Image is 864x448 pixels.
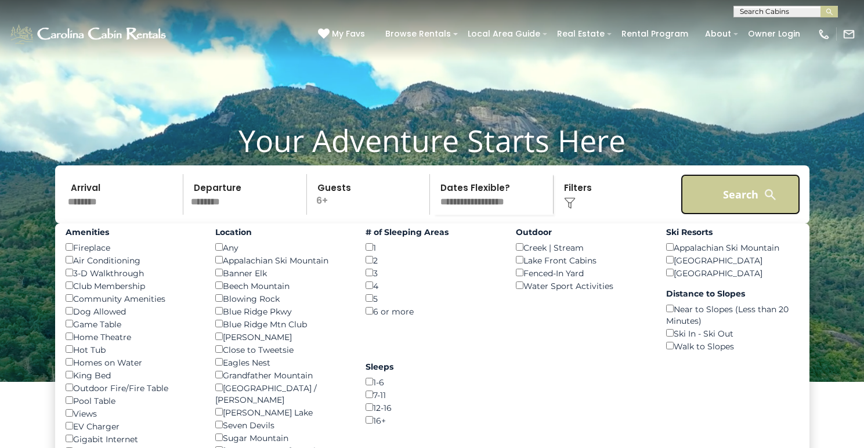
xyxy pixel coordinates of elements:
div: Community Amenities [66,292,198,305]
a: Browse Rentals [379,25,457,43]
div: Any [215,241,348,254]
div: Blowing Rock [215,292,348,305]
img: phone-regular-white.png [818,28,830,41]
div: Beech Mountain [215,279,348,292]
label: Sleeps [366,361,498,373]
div: 12-16 [366,401,498,414]
div: Near to Slopes (Less than 20 Minutes) [666,302,799,327]
div: Banner Elk [215,266,348,279]
img: White-1-1-2.png [9,23,169,46]
div: Homes on Water [66,356,198,368]
div: Game Table [66,317,198,330]
div: [GEOGRAPHIC_DATA] / [PERSON_NAME] [215,381,348,406]
div: Sugar Mountain [215,431,348,444]
div: Grandfather Mountain [215,368,348,381]
label: Location [215,226,348,238]
div: Ski In - Ski Out [666,327,799,339]
div: Club Membership [66,279,198,292]
div: Fenced-In Yard [516,266,649,279]
div: 16+ [366,414,498,427]
div: 6 or more [366,305,498,317]
div: 7-11 [366,388,498,401]
div: Seven Devils [215,418,348,431]
div: EV Charger [66,420,198,432]
div: Lake Front Cabins [516,254,649,266]
div: 2 [366,254,498,266]
div: King Bed [66,368,198,381]
label: Amenities [66,226,198,238]
div: Blue Ridge Pkwy [215,305,348,317]
div: Gigabit Internet [66,432,198,445]
img: mail-regular-white.png [843,28,855,41]
div: Close to Tweetsie [215,343,348,356]
div: Eagles Nest [215,356,348,368]
label: # of Sleeping Areas [366,226,498,238]
div: Dog Allowed [66,305,198,317]
div: 1 [366,241,498,254]
div: Water Sport Activities [516,279,649,292]
div: Pool Table [66,394,198,407]
div: [PERSON_NAME] Lake [215,406,348,418]
div: [GEOGRAPHIC_DATA] [666,266,799,279]
label: Distance to Slopes [666,288,799,299]
a: Owner Login [742,25,806,43]
div: 4 [366,279,498,292]
div: Walk to Slopes [666,339,799,352]
button: Search [681,174,801,215]
a: Real Estate [551,25,610,43]
div: Hot Tub [66,343,198,356]
label: Ski Resorts [666,226,799,238]
div: Views [66,407,198,420]
h1: Your Adventure Starts Here [9,122,855,158]
div: 5 [366,292,498,305]
p: 6+ [310,174,430,215]
div: Outdoor Fire/Fire Table [66,381,198,394]
div: Fireplace [66,241,198,254]
a: Rental Program [616,25,694,43]
div: Appalachian Ski Mountain [215,254,348,266]
div: Home Theatre [66,330,198,343]
div: Air Conditioning [66,254,198,266]
a: My Favs [318,28,368,41]
div: Creek | Stream [516,241,649,254]
img: filter--v1.png [564,197,576,209]
div: [PERSON_NAME] [215,330,348,343]
div: 3 [366,266,498,279]
div: Blue Ridge Mtn Club [215,317,348,330]
div: Appalachian Ski Mountain [666,241,799,254]
span: My Favs [332,28,365,40]
div: 1-6 [366,375,498,388]
img: search-regular-white.png [763,187,778,202]
a: About [699,25,737,43]
a: Local Area Guide [462,25,546,43]
div: 3-D Walkthrough [66,266,198,279]
label: Outdoor [516,226,649,238]
div: [GEOGRAPHIC_DATA] [666,254,799,266]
